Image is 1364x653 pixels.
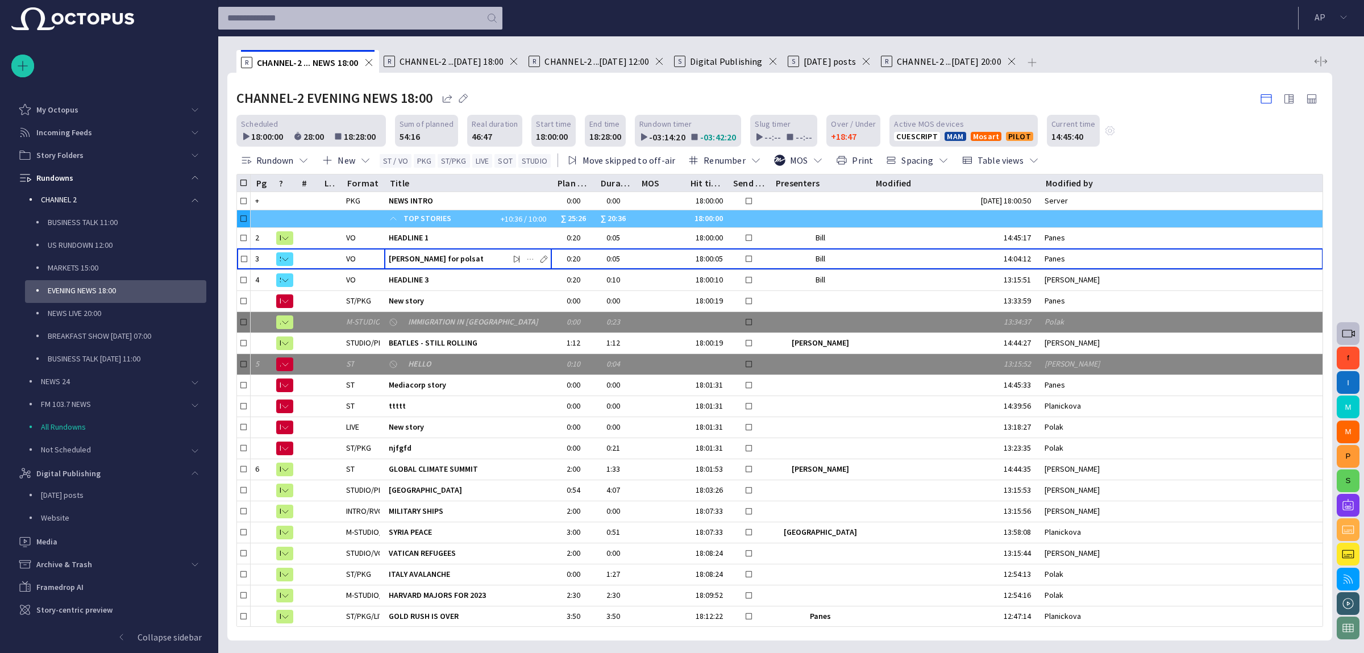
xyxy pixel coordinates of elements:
button: LIVE [472,154,493,168]
div: 13:23:35 [1004,443,1036,454]
div: 18:00:19 [689,296,723,306]
div: 18:07:33 [689,527,723,538]
p: Story-centric preview [36,604,113,615]
div: Polak [1045,590,1068,601]
div: ST/PKG [346,296,371,306]
div: 0:00 [556,380,590,390]
div: VO [346,253,356,264]
p: Collapse sidebar [138,630,202,644]
span: IMMIGRATION IN [GEOGRAPHIC_DATA] [408,317,547,327]
div: 3 [255,253,269,264]
span: [GEOGRAPHIC_DATA] [389,485,547,496]
span: N [280,380,281,391]
button: PILOT [1006,132,1033,141]
div: Website [18,508,206,530]
div: 0:00 [606,380,625,390]
p: R [529,56,540,67]
span: MILITARY SHIPS [389,506,547,517]
div: 14:45:33 [1004,380,1036,390]
div: 0:00 [556,196,590,206]
span: Scheduled [241,118,278,130]
div: 0:04 [606,359,625,369]
div: Story-centric preview [11,598,206,621]
div: 14:44:27 [1004,338,1036,348]
div: 18:08:24 [689,548,723,559]
div: ST [346,359,355,369]
span: njfgfd [389,443,547,454]
div: ST [346,464,355,475]
div: RCHANNEL-2 ... NEWS 18:00 [236,50,379,73]
button: f [1337,347,1359,369]
p: [DATE] posts [41,489,206,501]
div: RCHANNEL-2 ...[DATE] 12:00 [524,50,669,73]
div: NEWS LIVE 20:00 [25,303,206,326]
div: Alex [792,464,849,475]
span: R [280,317,281,328]
span: N [280,359,281,370]
button: Print [832,150,877,170]
span: R [280,611,281,622]
button: N [276,291,293,311]
div: 14:39:56 [1004,401,1036,411]
span: Real duration [472,118,518,130]
span: VATICAN REFUGEES [389,548,547,559]
span: N [280,422,281,433]
p: BUSINESS TALK [DATE] 11:00 [48,353,206,364]
div: RCHANNEL-2 ...[DATE] 18:00 [379,50,525,73]
div: ST/PKG/LIVE [346,611,380,622]
span: CHANNEL-2 ...[DATE] 12:00 [544,56,649,67]
div: 0:21 [606,443,625,454]
div: PKG [346,196,360,206]
span: ITALY AVALANCHE [389,569,547,580]
button: R [276,333,293,353]
button: N [276,375,293,396]
div: adam for polsat [389,249,547,269]
button: Rundown [236,150,313,170]
button: STUDIO [518,154,551,168]
span: New story [389,296,547,306]
div: njfgfd [389,438,547,459]
p: NEWS LIVE 20:00 [48,307,206,319]
div: HELLO [389,354,547,375]
div: 18:01:31 [689,443,723,454]
div: Polak [1045,422,1068,432]
div: 18:12:22 [689,611,723,622]
div: Fitzgerald [1045,338,1104,348]
div: VO [346,274,356,285]
span: HARVARD MAJORS FOR 2023 [389,590,547,601]
div: ttttt [389,396,547,417]
div: BREAKFAST SHOW [DATE] 07:00 [25,326,206,348]
div: 13:15:52 [1004,359,1036,369]
p: My Octopus [36,104,78,115]
span: S [280,253,281,265]
div: 1:12 [556,338,590,348]
div: 14:45:17 [1004,232,1036,243]
div: 0:00 [606,548,625,559]
div: 0:51 [606,527,625,538]
div: 0:20 [556,232,590,243]
div: TOP STORIES [389,210,495,227]
span: [DATE] posts [804,56,856,67]
div: 18:01:31 [689,422,723,432]
div: Fitzgerald [1045,548,1104,559]
p: R [881,56,892,67]
span: Rundown timer [639,118,692,130]
p: MARKETS 15:00 [48,262,206,273]
div: BUSINESS TALK 11:00 [25,212,206,235]
p: S [674,56,685,67]
div: COSTA RICA [389,480,547,501]
div: Bill [775,253,866,264]
button: M [1337,421,1359,443]
button: S [276,249,293,269]
div: All Rundowns [18,417,206,439]
div: M-STUDIO/M-PKG [346,590,380,601]
span: Active MOS devices [894,118,964,130]
div: 0:23 [606,317,625,327]
div: RCHANNEL-2 ...[DATE] 20:00 [876,50,1022,73]
button: AP [1305,7,1357,27]
p: A P [1315,10,1325,24]
div: NEWS INTRO [389,192,547,210]
div: ∑ 20:36 [601,210,631,227]
div: 18:01:31 [689,401,723,411]
span: TOP STORIES [404,210,495,227]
